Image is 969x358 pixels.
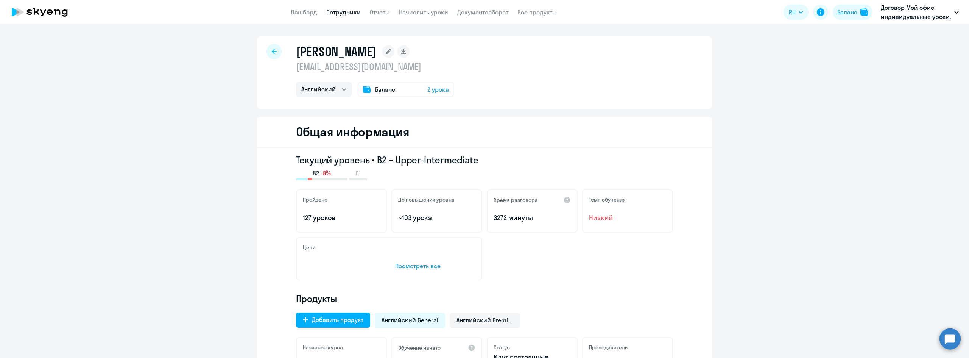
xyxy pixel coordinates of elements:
[296,292,673,305] h4: Продукты
[303,196,327,203] h5: Пройдено
[494,213,571,223] p: 3272 минуты
[456,316,513,324] span: Английский Premium
[837,8,857,17] div: Баланс
[382,316,438,324] span: Английский General
[589,344,628,351] h5: Преподаватель
[355,169,361,177] span: C1
[395,261,475,270] p: Посмотреть все
[291,8,317,16] a: Дашборд
[877,3,963,21] button: Договор Мой офис индивидуальные уроки, НОВЫЕ ОБЛАЧНЫЕ ТЕХНОЛОГИИ, ООО
[589,196,626,203] h5: Темп обучения
[457,8,508,16] a: Документооборот
[296,44,376,59] h1: [PERSON_NAME]
[399,8,448,16] a: Начислить уроки
[296,124,409,139] h2: Общая информация
[784,5,809,20] button: RU
[296,61,454,73] p: [EMAIL_ADDRESS][DOMAIN_NAME]
[303,244,315,251] h5: Цели
[296,313,370,328] button: Добавить продукт
[860,8,868,16] img: balance
[517,8,557,16] a: Все продукты
[375,85,395,94] span: Баланс
[303,344,343,351] h5: Название курса
[494,197,538,203] h5: Время разговора
[303,213,380,223] p: 127 уроков
[326,8,361,16] a: Сотрудники
[589,213,666,223] span: Низкий
[494,344,510,351] h5: Статус
[833,5,872,20] button: Балансbalance
[370,8,390,16] a: Отчеты
[789,8,796,17] span: RU
[398,196,455,203] h5: До повышения уровня
[313,169,319,177] span: B2
[321,169,331,177] span: -8%
[398,213,475,223] p: ~103 урока
[296,154,673,166] h3: Текущий уровень • B2 – Upper-Intermediate
[881,3,951,21] p: Договор Мой офис индивидуальные уроки, НОВЫЕ ОБЛАЧНЫЕ ТЕХНОЛОГИИ, ООО
[312,315,363,324] div: Добавить продукт
[398,344,441,351] h5: Обучение начато
[427,85,449,94] span: 2 урока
